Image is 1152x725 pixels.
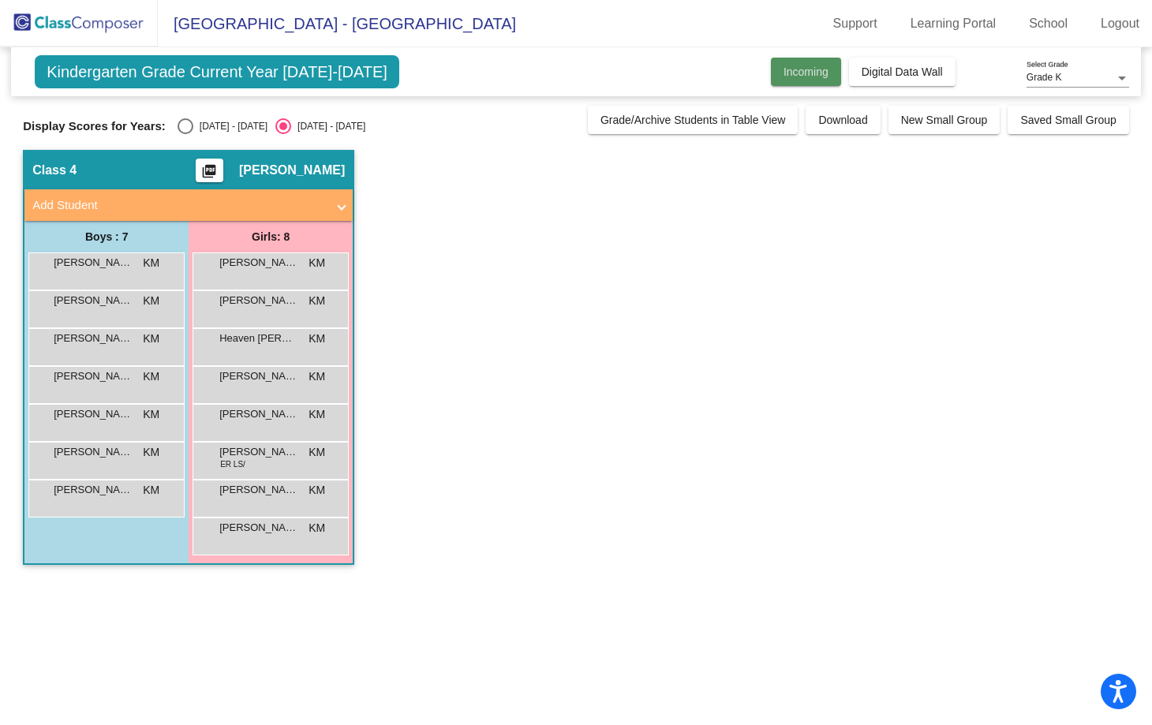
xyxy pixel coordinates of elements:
[888,106,1001,134] button: New Small Group
[219,293,298,308] span: [PERSON_NAME]
[806,106,880,134] button: Download
[1020,114,1116,126] span: Saved Small Group
[309,331,325,347] span: KM
[309,482,325,499] span: KM
[1016,11,1080,36] a: School
[54,368,133,384] span: [PERSON_NAME]
[1088,11,1152,36] a: Logout
[23,119,166,133] span: Display Scores for Years:
[309,406,325,423] span: KM
[1027,72,1062,83] span: Grade K
[219,482,298,498] span: [PERSON_NAME]
[143,255,159,271] span: KM
[54,293,133,308] span: [PERSON_NAME] [PERSON_NAME]
[193,119,267,133] div: [DATE] - [DATE]
[143,406,159,423] span: KM
[818,114,867,126] span: Download
[291,119,365,133] div: [DATE] - [DATE]
[54,406,133,422] span: [PERSON_NAME]
[600,114,786,126] span: Grade/Archive Students in Table View
[143,293,159,309] span: KM
[143,444,159,461] span: KM
[54,331,133,346] span: [PERSON_NAME]
[219,520,298,536] span: [PERSON_NAME]
[54,482,133,498] span: [PERSON_NAME]
[24,221,189,252] div: Boys : 7
[24,189,353,221] mat-expansion-panel-header: Add Student
[219,444,298,460] span: [PERSON_NAME]
[862,65,943,78] span: Digital Data Wall
[32,196,326,215] mat-panel-title: Add Student
[143,331,159,347] span: KM
[309,444,325,461] span: KM
[309,293,325,309] span: KM
[220,458,245,470] span: ER LS/
[178,118,365,134] mat-radio-group: Select an option
[1008,106,1128,134] button: Saved Small Group
[143,368,159,385] span: KM
[219,331,298,346] span: Heaven [PERSON_NAME]
[189,221,353,252] div: Girls: 8
[901,114,988,126] span: New Small Group
[219,406,298,422] span: [PERSON_NAME] ([PERSON_NAME]) [PERSON_NAME]
[309,520,325,536] span: KM
[309,255,325,271] span: KM
[784,65,828,78] span: Incoming
[219,255,298,271] span: [PERSON_NAME]
[771,58,841,86] button: Incoming
[239,163,345,178] span: [PERSON_NAME]
[32,163,77,178] span: Class 4
[309,368,325,385] span: KM
[35,55,399,88] span: Kindergarten Grade Current Year [DATE]-[DATE]
[219,368,298,384] span: [PERSON_NAME]
[196,159,223,182] button: Print Students Details
[898,11,1009,36] a: Learning Portal
[158,11,516,36] span: [GEOGRAPHIC_DATA] - [GEOGRAPHIC_DATA]
[143,482,159,499] span: KM
[54,444,133,460] span: [PERSON_NAME]
[588,106,799,134] button: Grade/Archive Students in Table View
[200,163,219,185] mat-icon: picture_as_pdf
[849,58,956,86] button: Digital Data Wall
[821,11,890,36] a: Support
[54,255,133,271] span: [PERSON_NAME]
